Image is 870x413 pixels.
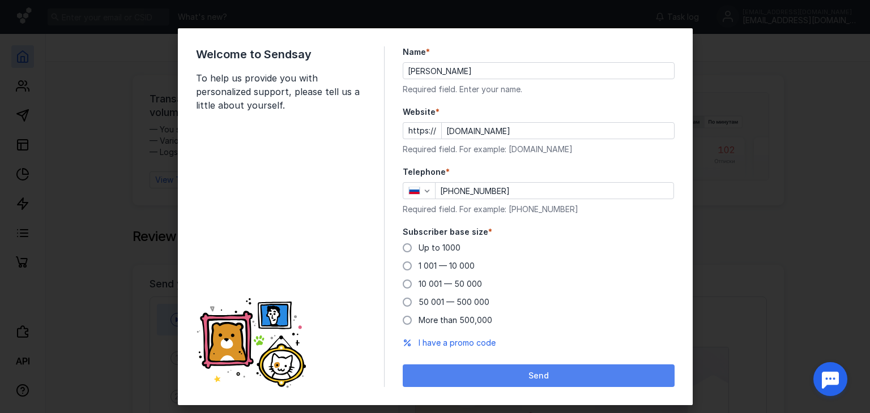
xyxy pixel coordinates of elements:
button: Send [403,364,675,387]
font: Required field. For example: [DOMAIN_NAME] [403,144,573,154]
font: Send [528,371,549,380]
font: Name [403,47,426,57]
font: Required field. Enter your name. [403,84,522,94]
span: 10 001 — 50 000 [419,279,482,289]
font: Telephone [403,167,446,177]
button: I have a promo code [419,337,496,349]
font: Subscriber base size [403,227,488,236]
font: Required field. For example: [PHONE_NUMBER] [403,204,578,214]
span: 1 001 — 10 000 [419,261,475,270]
font: Website [403,107,436,117]
font: More than 500,000 [419,315,492,325]
font: Up to 1000 [419,243,460,252]
font: I have a promo code [419,338,496,347]
font: Welcome to Sendsay [196,48,312,61]
font: To help us provide you with personalized support, please tell us a little about yourself. [196,72,360,111]
span: 50 001 — 500 000 [419,297,489,307]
